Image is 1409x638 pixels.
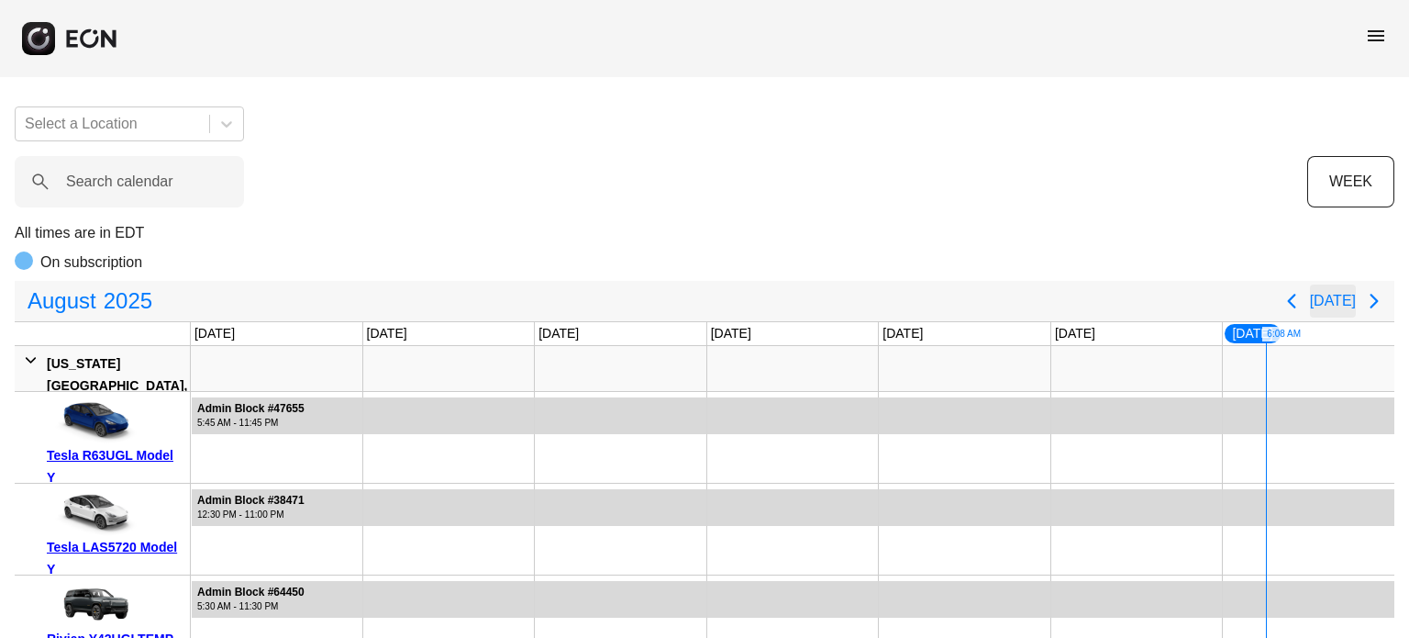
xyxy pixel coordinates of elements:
[47,582,139,628] img: car
[1273,283,1310,319] button: Previous page
[47,536,183,580] div: Tesla LAS5720 Model Y
[197,402,305,416] div: Admin Block #47655
[535,322,582,345] div: [DATE]
[1051,322,1099,345] div: [DATE]
[47,353,187,419] div: [US_STATE][GEOGRAPHIC_DATA], [GEOGRAPHIC_DATA]
[191,322,239,345] div: [DATE]
[15,222,1394,244] p: All times are in EDT
[100,283,156,319] span: 2025
[191,392,1395,434] div: Rented for 702 days by Admin Block Current status is rental
[197,416,305,430] div: 5:45 AM - 11:45 PM
[363,322,411,345] div: [DATE]
[24,283,100,319] span: August
[66,171,173,193] label: Search calendar
[197,508,305,521] div: 12:30 PM - 11:00 PM
[17,283,163,319] button: August2025
[707,322,755,345] div: [DATE]
[1356,283,1392,319] button: Next page
[191,576,1395,618] div: Rented for 31 days by Admin Block Current status is rental
[40,252,142,274] p: On subscription
[191,484,1395,526] div: Rented for 466 days by Admin Block Current status is rental
[47,444,183,488] div: Tesla R63UGL Model Y
[879,322,926,345] div: [DATE]
[197,586,305,599] div: Admin Block #64450
[1223,322,1281,345] div: [DATE]
[47,398,139,444] img: car
[47,490,139,536] img: car
[197,494,305,508] div: Admin Block #38471
[1310,285,1356,318] button: [DATE]
[197,599,305,613] div: 5:30 AM - 11:30 PM
[1307,156,1394,207] button: WEEK
[1365,25,1387,47] span: menu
